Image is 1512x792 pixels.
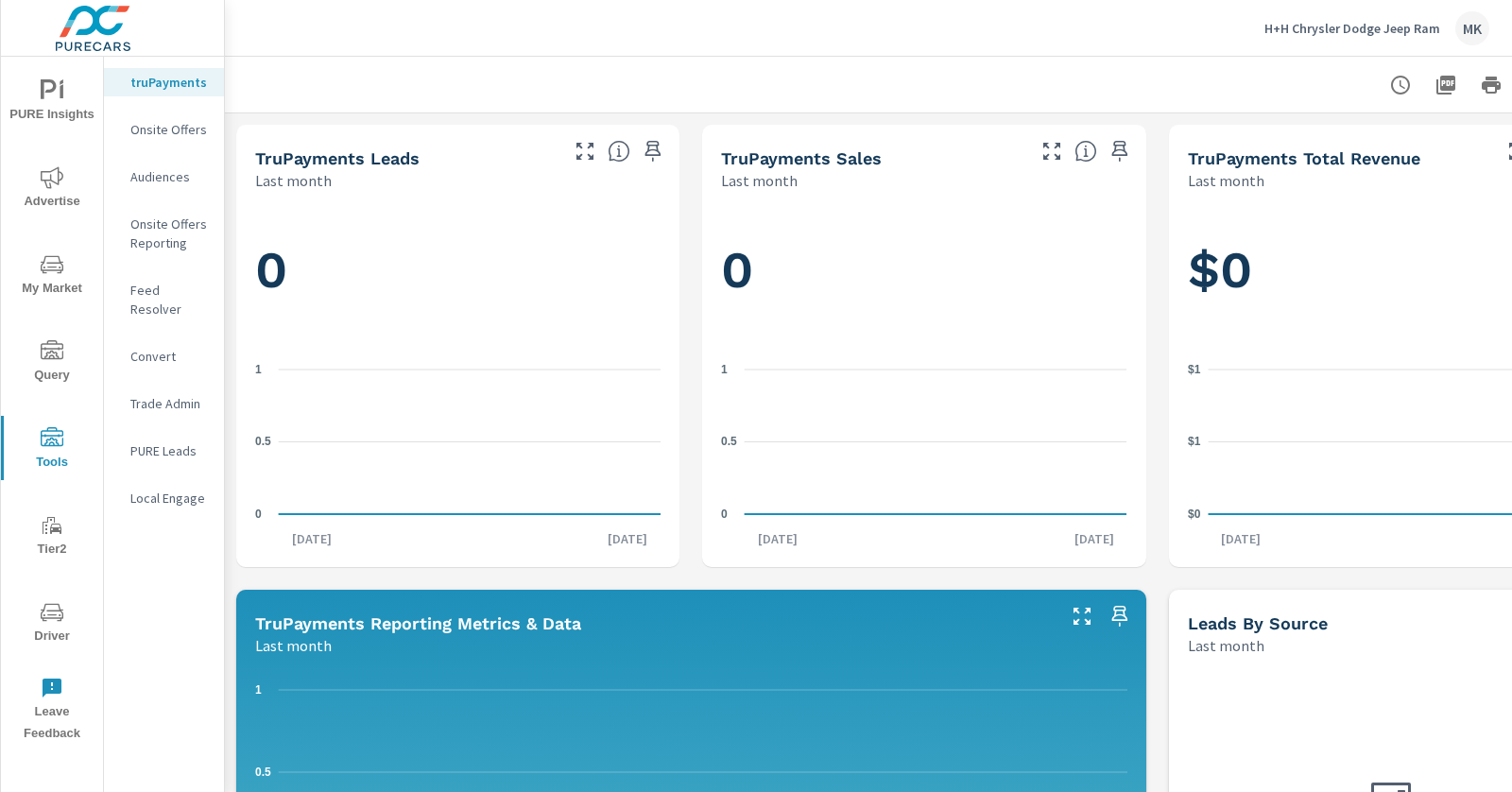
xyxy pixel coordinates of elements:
[130,441,209,460] p: PURE Leads
[104,115,224,144] div: Onsite Offers
[1188,435,1201,448] text: $1
[1067,601,1097,631] button: Make Fullscreen
[104,210,224,257] div: Onsite Offers Reporting
[638,136,668,166] span: Save this to your personalized report
[130,394,209,413] p: Trade Admin
[1188,508,1201,521] text: $0
[255,238,661,302] h1: 0
[1188,169,1264,192] p: Last month
[1105,601,1135,631] span: Save this to your personalized report
[104,342,224,370] div: Convert
[130,281,209,319] p: Feed Resolver
[570,136,600,166] button: Make Fullscreen
[130,215,209,252] p: Onsite Offers Reporting
[7,677,97,745] span: Leave Feedback
[1188,148,1420,168] h5: truPayments Total Revenue
[7,253,97,300] span: My Market
[255,363,262,376] text: 1
[7,601,97,647] span: Driver
[255,169,332,192] p: Last month
[255,508,262,521] text: 0
[130,489,209,508] p: Local Engage
[255,435,271,448] text: 0.5
[130,167,209,186] p: Audiences
[104,68,224,96] div: truPayments
[255,613,581,633] h5: truPayments Reporting Metrics & Data
[104,389,224,418] div: Trade Admin
[1,57,103,752] div: nav menu
[255,148,420,168] h5: truPayments Leads
[130,120,209,139] p: Onsite Offers
[608,140,630,163] span: The number of truPayments leads.
[130,73,209,92] p: truPayments
[1472,66,1510,104] button: Print Report
[1061,529,1127,548] p: [DATE]
[1208,529,1274,548] p: [DATE]
[255,766,271,779] text: 0.5
[7,166,97,213] span: Advertise
[7,514,97,560] span: Tier2
[594,529,661,548] p: [DATE]
[1037,136,1067,166] button: Make Fullscreen
[1105,136,1135,166] span: Save this to your personalized report
[1427,66,1465,104] button: "Export Report to PDF"
[721,508,728,521] text: 0
[1264,20,1440,37] p: H+H Chrysler Dodge Jeep Ram
[745,529,811,548] p: [DATE]
[721,363,728,376] text: 1
[721,148,882,168] h5: truPayments Sales
[7,340,97,387] span: Query
[104,437,224,465] div: PURE Leads
[279,529,345,548] p: [DATE]
[1455,11,1489,45] div: MK
[130,347,209,366] p: Convert
[7,427,97,473] span: Tools
[255,683,262,697] text: 1
[721,169,798,192] p: Last month
[104,276,224,323] div: Feed Resolver
[1188,613,1328,633] h5: Leads By Source
[255,634,332,657] p: Last month
[1188,363,1201,376] text: $1
[104,484,224,512] div: Local Engage
[721,435,737,448] text: 0.5
[1074,140,1097,163] span: Number of sales matched to a truPayments lead. [Source: This data is sourced from the dealer's DM...
[1188,634,1264,657] p: Last month
[104,163,224,191] div: Audiences
[721,238,1126,302] h1: 0
[7,79,97,126] span: PURE Insights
